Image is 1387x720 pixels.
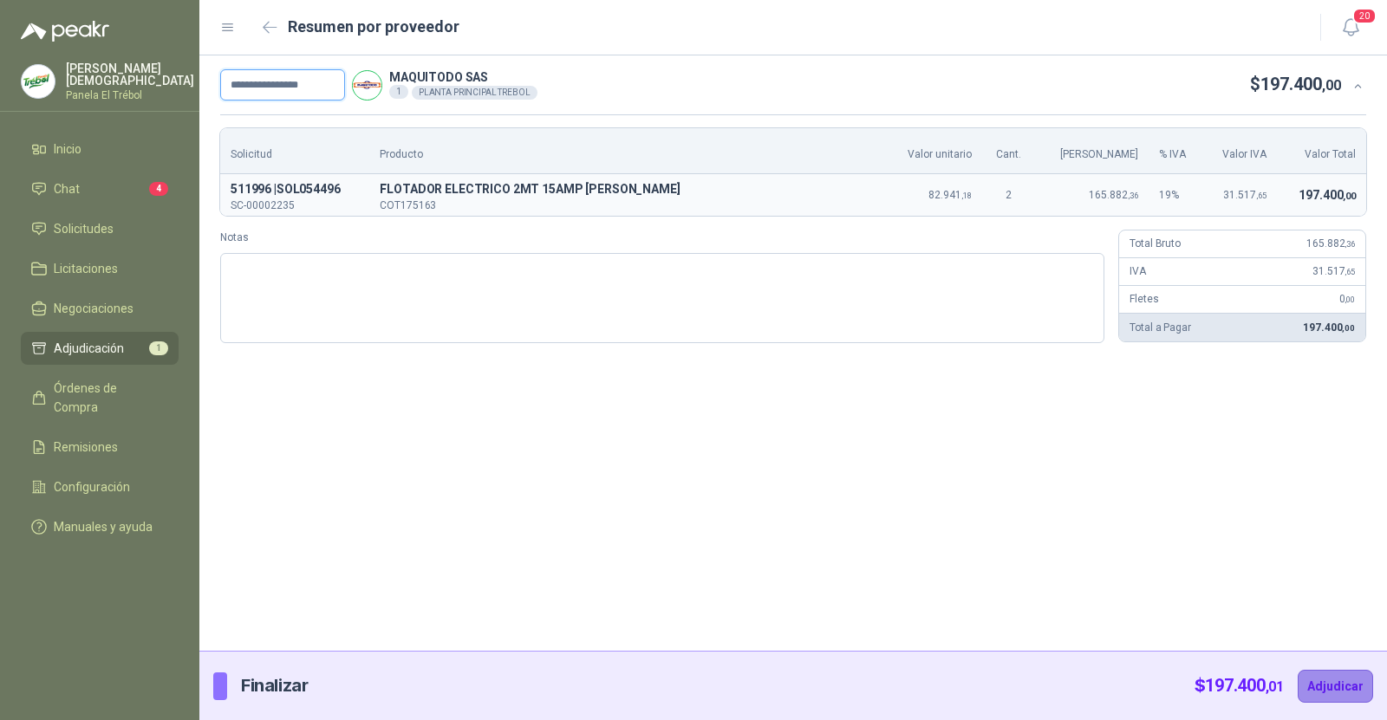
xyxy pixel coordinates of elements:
span: Adjudicación [54,339,124,358]
th: Producto [369,128,885,174]
span: 1 [149,341,168,355]
img: Logo peakr [21,21,109,42]
h2: Resumen por proveedor [288,15,459,39]
span: Manuales y ayuda [54,517,153,536]
img: Company Logo [353,71,381,100]
span: 165.882 [1089,189,1138,201]
a: Configuración [21,470,179,503]
span: ,00 [1342,323,1355,333]
span: FLOTADOR ELECTRICO 2MT 15AMP [PERSON_NAME] [380,179,875,200]
p: Total a Pagar [1130,320,1190,336]
p: 511996 | SOL054496 [231,179,359,200]
span: 197.400 [1205,675,1284,696]
p: F [380,179,875,200]
p: $ [1250,71,1341,98]
p: MAQUITODO SAS [389,71,537,83]
th: % IVA [1149,128,1203,174]
span: 0 [1339,293,1355,305]
a: Órdenes de Compra [21,372,179,424]
span: 4 [149,182,168,196]
th: Cant. [982,128,1035,174]
span: 165.882 [1306,237,1355,250]
p: Fletes [1130,291,1158,308]
button: Adjudicar [1298,670,1373,703]
a: Adjudicación1 [21,332,179,365]
span: Chat [54,179,80,198]
span: Solicitudes [54,219,114,238]
a: Remisiones [21,431,179,464]
a: Solicitudes [21,212,179,245]
p: Total Bruto [1130,236,1180,252]
span: ,18 [961,191,972,200]
span: 20 [1352,8,1377,24]
p: Panela El Trébol [66,90,194,101]
a: Licitaciones [21,252,179,285]
span: ,00 [1322,77,1341,94]
th: Solicitud [220,128,369,174]
span: Configuración [54,477,130,496]
th: Valor unitario [885,128,982,174]
a: Negociaciones [21,292,179,325]
label: Notas [220,230,1104,246]
p: [PERSON_NAME] [DEMOGRAPHIC_DATA] [66,62,194,87]
span: ,01 [1266,678,1284,695]
span: ,65 [1345,267,1355,276]
span: ,00 [1345,295,1355,304]
a: Manuales y ayuda [21,510,179,543]
span: Remisiones [54,438,118,457]
img: Company Logo [22,65,55,98]
span: 31.517 [1223,189,1267,201]
span: Inicio [54,139,81,159]
span: Órdenes de Compra [54,379,162,417]
span: ,36 [1128,191,1138,200]
button: 20 [1335,12,1366,43]
span: 31.517 [1312,265,1355,277]
p: SC-00002235 [231,200,359,211]
span: 197.400 [1260,74,1341,94]
p: Finalizar [241,672,308,699]
div: PLANTA PRINCIPAL TREBOL [412,86,537,100]
span: ,65 [1256,191,1267,200]
p: COT175163 [380,200,875,211]
div: 1 [389,85,408,99]
td: 19 % [1149,174,1203,216]
span: Licitaciones [54,259,118,278]
td: 2 [982,174,1035,216]
span: ,36 [1345,239,1355,249]
span: 82.941 [928,189,972,201]
th: [PERSON_NAME] [1035,128,1148,174]
a: Inicio [21,133,179,165]
span: Negociaciones [54,299,133,318]
th: Valor Total [1277,128,1366,174]
th: Valor IVA [1203,128,1278,174]
p: IVA [1130,263,1146,280]
p: $ [1195,672,1284,699]
span: 197.400 [1299,188,1356,202]
a: Chat4 [21,172,179,205]
span: 197.400 [1303,321,1355,334]
span: ,00 [1343,191,1356,202]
